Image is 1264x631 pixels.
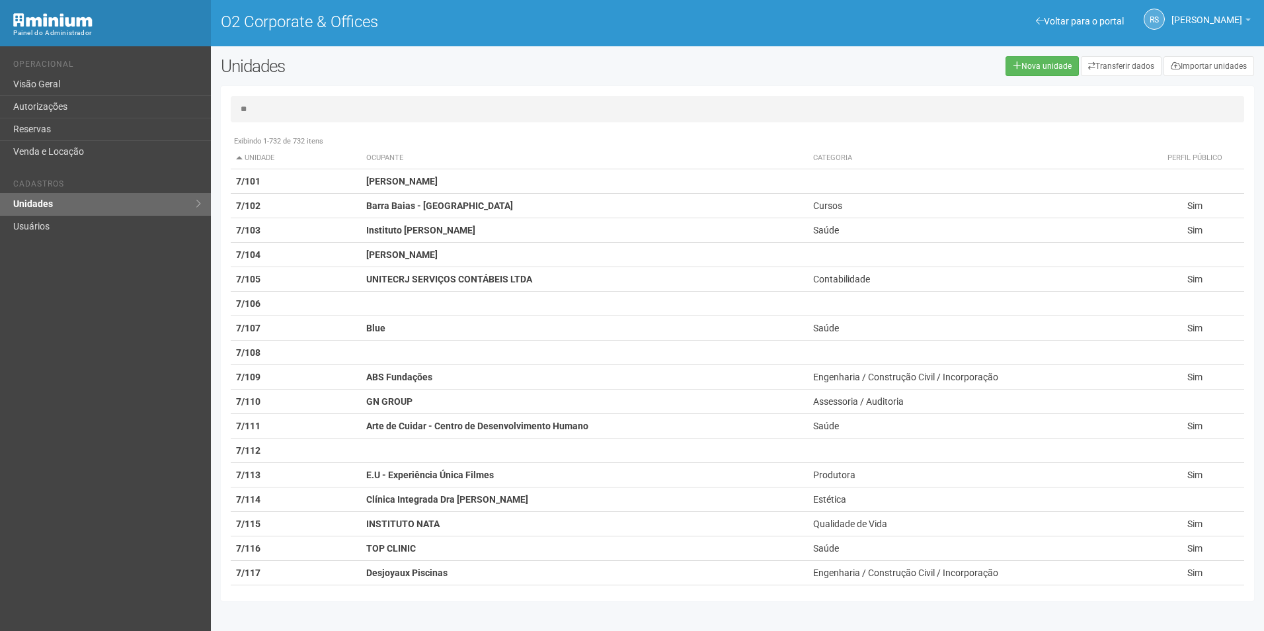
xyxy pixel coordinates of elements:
strong: 7/115 [236,519,260,529]
td: Saúde [808,218,1146,243]
td: Contabilidade [808,267,1146,292]
strong: INSTITUTO NATA [366,519,440,529]
strong: 7/106 [236,298,260,309]
span: Sim [1187,200,1203,211]
strong: Barra Baias - [GEOGRAPHIC_DATA] [366,200,513,211]
strong: 7/117 [236,568,260,578]
strong: 7/107 [236,323,260,333]
strong: Clínica Integrada Dra [PERSON_NAME] [366,494,528,505]
span: Sim [1187,543,1203,554]
strong: 7/108 [236,347,260,358]
strong: 7/111 [236,421,260,431]
strong: 7/116 [236,543,260,554]
strong: 7/110 [236,396,260,407]
div: Exibindo 1-732 de 732 itens [231,136,1244,147]
span: Rayssa Soares Ribeiro [1171,2,1242,25]
strong: TOP CLINIC [366,543,416,554]
strong: E.U - Experiência Única Filmes [366,470,494,480]
th: Perfil público: activate to sort column ascending [1146,147,1244,169]
a: Transferir dados [1081,56,1162,76]
td: Saúde [808,316,1146,341]
strong: ABS Fundações [366,372,432,382]
img: Minium [13,13,93,27]
li: Operacional [13,60,201,73]
strong: 7/109 [236,372,260,382]
span: Sim [1187,470,1203,480]
th: Unidade: activate to sort column descending [231,147,361,169]
h2: Unidades [221,56,640,76]
td: Cursos [808,194,1146,218]
th: Ocupante: activate to sort column ascending [361,147,808,169]
strong: 7/101 [236,176,260,187]
strong: 7/104 [236,249,260,260]
strong: 7/105 [236,274,260,284]
a: RS [1144,9,1165,30]
span: Sim [1187,225,1203,235]
td: Assessoria / Auditoria [808,390,1146,414]
li: Cadastros [13,179,201,193]
strong: Desjoyaux Piscinas [366,568,448,578]
span: Sim [1187,568,1203,578]
strong: Arte de Cuidar - Centro de Desenvolvimento Humano [366,421,588,431]
td: Engenharia / Construção Civil / Incorporação [808,365,1146,390]
h1: O2 Corporate & Offices [221,13,728,30]
span: Sim [1187,274,1203,284]
td: Produtora [808,585,1146,610]
strong: [PERSON_NAME] [366,249,438,260]
a: Voltar para o portal [1036,16,1124,26]
strong: UNITECRJ SERVIÇOS CONTÁBEIS LTDA [366,274,532,284]
span: Sim [1187,372,1203,382]
strong: GN GROUP [366,396,413,407]
strong: 7/112 [236,445,260,456]
td: Saúde [808,536,1146,561]
span: Sim [1187,519,1203,529]
th: Categoria: activate to sort column ascending [808,147,1146,169]
a: [PERSON_NAME] [1171,17,1251,27]
div: Painel do Administrador [13,27,201,39]
span: Sim [1187,323,1203,333]
strong: 7/113 [236,470,260,480]
td: Engenharia / Construção Civil / Incorporação [808,561,1146,585]
strong: Blue [366,323,385,333]
a: Importar unidades [1164,56,1254,76]
td: Estética [808,487,1146,512]
span: Sim [1187,421,1203,431]
a: Nova unidade [1006,56,1079,76]
strong: 7/114 [236,494,260,505]
td: Saúde [808,414,1146,439]
td: Produtora [808,463,1146,487]
td: Qualidade de Vida [808,512,1146,536]
strong: Instituto [PERSON_NAME] [366,225,475,235]
strong: 7/102 [236,200,260,211]
strong: [PERSON_NAME] [366,176,438,187]
strong: 7/103 [236,225,260,235]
